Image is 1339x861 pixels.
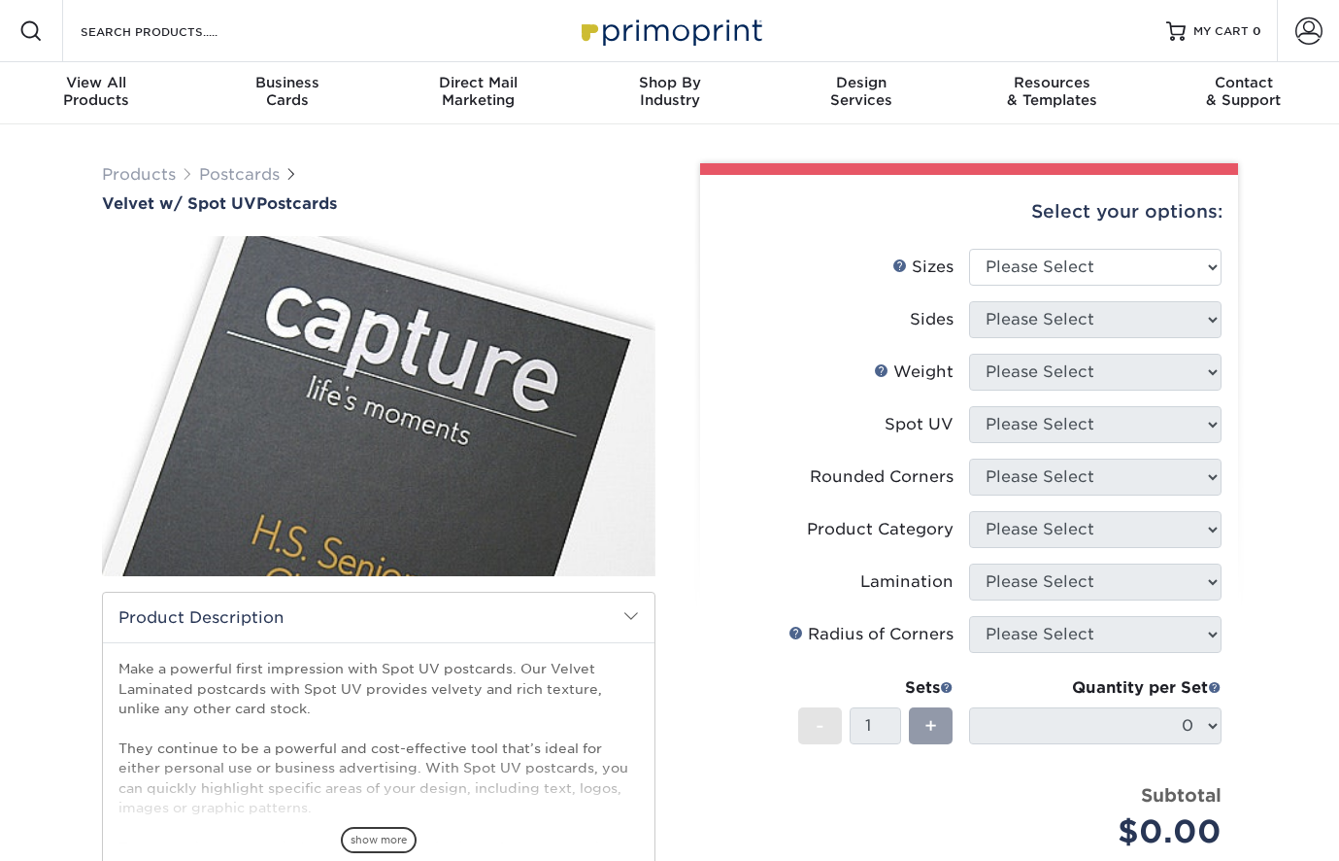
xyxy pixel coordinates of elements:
div: Sets [798,676,954,700]
div: Industry [574,74,765,109]
span: show more [341,827,417,853]
div: Cards [191,74,383,109]
span: Design [765,74,956,91]
a: Direct MailMarketing [383,62,574,124]
span: Business [191,74,383,91]
a: DesignServices [765,62,956,124]
strong: Subtotal [1141,784,1222,806]
span: Shop By [574,74,765,91]
a: Velvet w/ Spot UVPostcards [102,194,655,213]
span: 0 [1253,24,1261,38]
div: Lamination [860,570,954,594]
span: - [816,711,824,740]
span: Velvet w/ Spot UV [102,194,256,213]
a: Contact& Support [1148,62,1339,124]
a: Resources& Templates [956,62,1148,124]
div: Marketing [383,74,574,109]
img: Primoprint [573,10,767,52]
div: Weight [874,361,954,384]
span: Resources [956,74,1148,91]
div: Spot UV [885,413,954,436]
span: Direct Mail [383,74,574,91]
div: Quantity per Set [969,676,1222,700]
span: Contact [1148,74,1339,91]
input: SEARCH PRODUCTS..... [79,19,268,43]
div: Sizes [892,256,954,279]
div: Select your options: [716,175,1222,249]
h2: Product Description [103,593,654,642]
div: Rounded Corners [810,465,954,489]
div: Radius of Corners [788,623,954,646]
div: Product Category [807,518,954,541]
a: BusinessCards [191,62,383,124]
a: Products [102,165,176,184]
span: + [924,711,937,740]
img: Velvet w/ Spot UV 01 [102,215,655,598]
div: $0.00 [984,809,1222,855]
div: & Support [1148,74,1339,109]
div: & Templates [956,74,1148,109]
a: Shop ByIndustry [574,62,765,124]
h1: Postcards [102,194,655,213]
div: Services [765,74,956,109]
div: Sides [910,308,954,331]
a: Postcards [199,165,280,184]
span: MY CART [1193,23,1249,40]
